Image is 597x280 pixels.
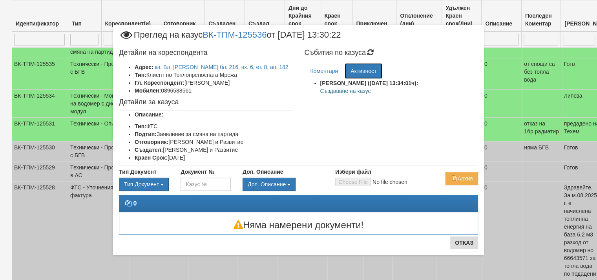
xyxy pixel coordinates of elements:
[181,168,214,176] label: Документ №
[135,72,146,78] b: Тип:
[119,178,169,191] div: Двоен клик, за изчистване на избраната стойност.
[133,200,137,207] strong: 0
[320,87,478,95] p: Създаване на казус
[135,131,157,137] b: Подтип:
[135,71,293,79] li: Клиент по Топлопреносната Мрежа
[135,147,163,153] b: Създател:
[248,181,286,187] span: Доп. Описание
[135,155,168,161] b: Краен Срок:
[135,87,161,94] b: Мобилен:
[243,178,296,191] button: Доп. Описание
[345,63,382,79] a: Активност
[203,30,267,40] a: ВК-ТПМ-125536
[119,220,478,230] h3: Няма намерени документи!
[135,146,293,154] li: [PERSON_NAME] и Развитие
[135,130,293,138] li: Заявление за смяна на партида
[243,168,283,176] label: Доп. Описание
[124,181,159,187] span: Тип Документ
[305,63,344,79] a: Коментари
[135,87,293,95] li: 0896588561
[135,80,184,86] b: Гл. Кореспондент:
[119,98,293,106] h4: Детайли за казуса
[119,178,169,191] button: Тип Документ
[135,123,146,129] b: Тип:
[320,80,418,86] strong: [PERSON_NAME] ([DATE] 13:34:01ч):
[119,31,341,45] span: Преглед на казус от [DATE] 13:30:22
[305,49,478,57] h4: Събития по казуса
[450,236,478,249] button: Отказ
[335,168,371,176] label: Избери файл
[135,122,293,130] li: ФТС
[135,111,163,118] b: Описание:
[135,138,293,146] li: [PERSON_NAME] и Развитие
[135,79,293,87] li: [PERSON_NAME]
[243,178,323,191] div: Двоен клик, за изчистване на избраната стойност.
[119,49,293,57] h4: Детайли на кореспондента
[181,178,230,191] input: Казус №
[445,172,478,185] button: Архив
[135,64,153,70] b: Адрес:
[119,168,157,176] label: Тип Документ
[155,64,288,70] a: кв. Вл. [PERSON_NAME] бл. 216, вх. 6, ет. 8, ап. 182
[135,139,168,145] b: Отговорник:
[135,154,293,162] li: [DATE]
